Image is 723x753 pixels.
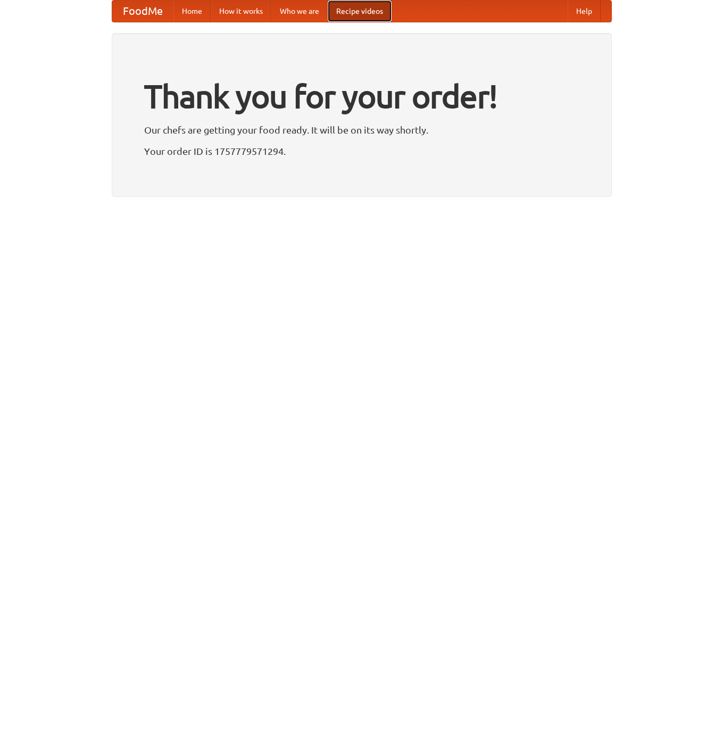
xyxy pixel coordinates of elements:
[144,122,579,138] p: Our chefs are getting your food ready. It will be on its way shortly.
[173,1,211,22] a: Home
[568,1,601,22] a: Help
[144,143,579,159] p: Your order ID is 1757779571294.
[328,1,392,22] a: Recipe videos
[144,71,579,122] h1: Thank you for your order!
[211,1,271,22] a: How it works
[271,1,328,22] a: Who we are
[112,1,173,22] a: FoodMe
